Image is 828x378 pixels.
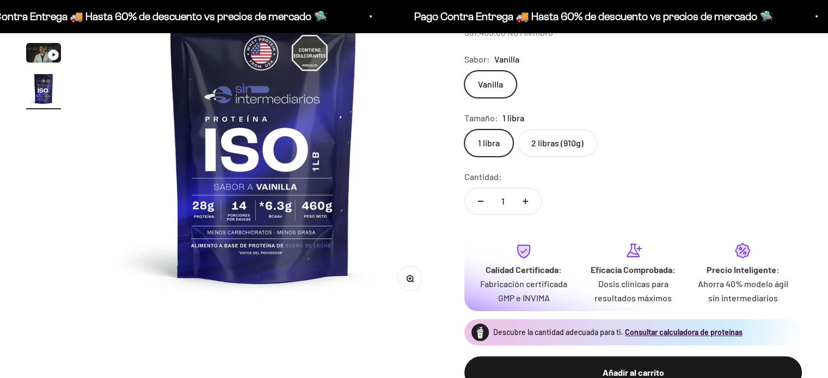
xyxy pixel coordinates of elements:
strong: Precio Inteligente: [706,264,779,275]
legend: Sabor: [464,52,490,66]
button: Consultar calculadora de proteínas [625,327,743,338]
legend: Tamaño: [464,111,498,125]
p: Dosis clínicas para resultados máximos [587,277,679,305]
p: Ahorra 40% modelo ágil sin intermediarios [697,277,789,305]
img: Proteína [471,324,489,341]
button: Reducir cantidad [465,188,496,214]
label: Cantidad: [464,170,502,184]
span: No Miembro [507,27,553,38]
button: Aumentar cantidad [510,188,541,214]
span: Descubre la cantidad adecuada para ti. [493,327,623,337]
strong: Eficacia Comprobada: [591,264,676,275]
span: $81.400,00 [464,27,506,38]
p: Pago Contra Entrega 🚚 Hasta 60% de descuento vs precios de mercado 🛸 [412,8,771,25]
strong: Calidad Certificada: [486,264,562,275]
img: Proteína Aislada ISO - Vainilla [26,71,61,106]
button: Ir al artículo 4 [26,71,61,109]
p: Fabricación certificada GMP e INVIMA [477,277,569,305]
span: 1 libra [502,111,524,125]
span: Vanilla [494,52,519,66]
button: Ir al artículo 3 [26,43,61,66]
